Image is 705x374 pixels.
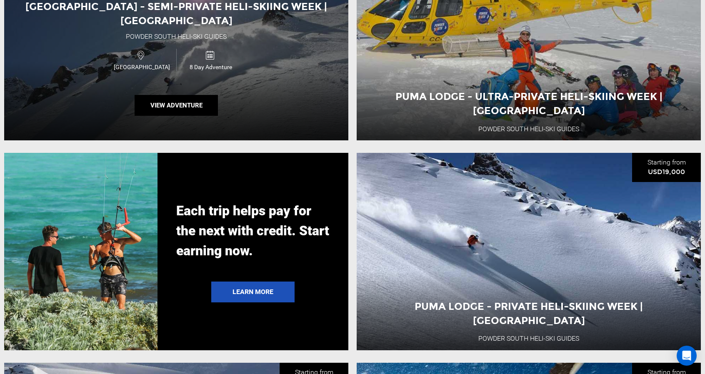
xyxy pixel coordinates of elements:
[176,201,330,261] p: Each trip helps pay for the next with credit. Start earning now.
[677,346,697,366] div: Open Intercom Messenger
[25,0,327,27] span: [GEOGRAPHIC_DATA] - Semi-Private Heli-Skiing Week | [GEOGRAPHIC_DATA]
[211,282,295,302] a: Learn More
[135,95,218,116] button: View Adventure
[107,63,176,71] span: [GEOGRAPHIC_DATA]
[126,32,227,42] div: Powder South Heli-Ski Guides
[177,63,245,71] span: 8 Day Adventure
